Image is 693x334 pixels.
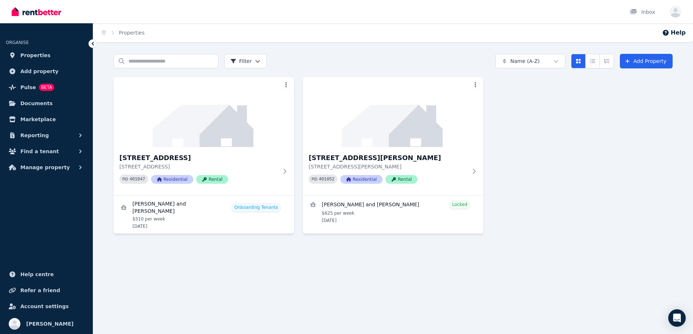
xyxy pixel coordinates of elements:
[26,319,74,328] span: [PERSON_NAME]
[20,67,59,76] span: Add property
[20,51,51,60] span: Properties
[39,84,54,91] span: BETA
[20,83,36,92] span: Pulse
[230,57,252,65] span: Filter
[668,309,686,327] div: Open Intercom Messenger
[571,54,614,68] div: View options
[470,80,480,90] button: More options
[6,267,87,282] a: Help centre
[114,77,294,195] a: 2/61 Maryvale St, Toowong[STREET_ADDRESS][STREET_ADDRESS]PID 401047ResidentialRental
[599,54,614,68] button: Expanded list view
[6,112,87,127] a: Marketplace
[6,80,87,95] a: PulseBETA
[114,77,294,147] img: 2/61 Maryvale St, Toowong
[20,163,70,172] span: Manage property
[495,54,565,68] button: Name (A-Z)
[130,177,145,182] code: 401047
[122,177,128,181] small: PID
[20,99,53,108] span: Documents
[312,177,317,181] small: PID
[662,28,686,37] button: Help
[196,175,228,184] span: Rental
[6,283,87,298] a: Refer a friend
[6,48,87,63] a: Properties
[20,131,49,140] span: Reporting
[340,175,383,184] span: Residential
[6,144,87,159] button: Find a tenant
[620,54,673,68] a: Add Property
[571,54,586,68] button: Card view
[6,128,87,143] button: Reporting
[6,96,87,111] a: Documents
[119,30,145,36] a: Properties
[281,80,291,90] button: More options
[6,40,29,45] span: ORGANISE
[385,175,417,184] span: Rental
[630,8,655,16] div: Inbox
[303,77,483,195] a: 4/8 Shirley St, Indooroopilly[STREET_ADDRESS][PERSON_NAME][STREET_ADDRESS][PERSON_NAME]PID 401052...
[151,175,193,184] span: Residential
[224,54,267,68] button: Filter
[309,153,467,163] h3: [STREET_ADDRESS][PERSON_NAME]
[585,54,600,68] button: Compact list view
[119,153,278,163] h3: [STREET_ADDRESS]
[20,147,59,156] span: Find a tenant
[6,160,87,175] button: Manage property
[20,270,54,279] span: Help centre
[6,299,87,314] a: Account settings
[303,196,483,228] a: View details for Diana Birnbaum and Jordan Newell
[114,196,294,234] a: View details for Gemma Avenell and Samuel Hall
[20,302,69,311] span: Account settings
[319,177,334,182] code: 401052
[6,64,87,79] a: Add property
[12,6,61,17] img: RentBetter
[20,115,56,124] span: Marketplace
[309,163,467,170] p: [STREET_ADDRESS][PERSON_NAME]
[20,286,60,295] span: Refer a friend
[510,57,540,65] span: Name (A-Z)
[93,23,153,42] nav: Breadcrumb
[119,163,278,170] p: [STREET_ADDRESS]
[303,77,483,147] img: 4/8 Shirley St, Indooroopilly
